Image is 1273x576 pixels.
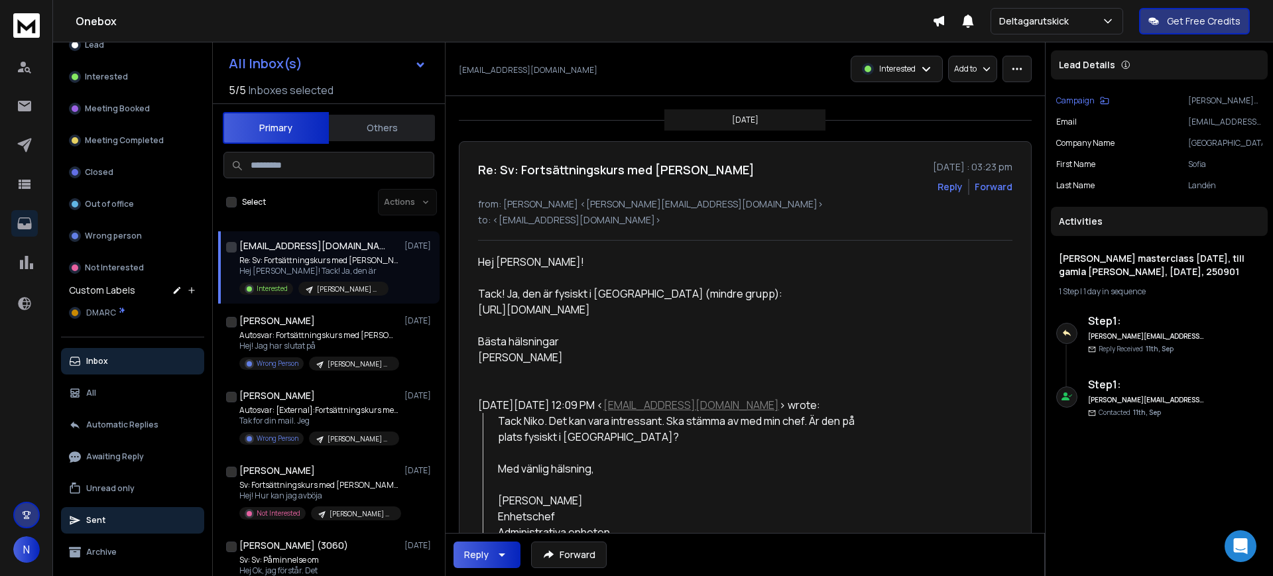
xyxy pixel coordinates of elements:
h1: All Inbox(s) [229,57,302,70]
p: Contacted [1099,408,1161,418]
button: N [13,536,40,563]
p: Autosvar: Fortsättningskurs med [PERSON_NAME] [239,330,398,341]
p: Last Name [1056,180,1095,191]
p: Company Name [1056,138,1115,148]
h6: [PERSON_NAME][EMAIL_ADDRESS][DOMAIN_NAME] [1088,395,1204,405]
p: [DATE] : 03:23 pm [933,160,1012,174]
button: Automatic Replies [61,412,204,438]
p: [DATE] [732,115,758,125]
button: Unread only [61,475,204,502]
h6: Step 1 : [1088,376,1204,392]
div: [PERSON_NAME] [478,349,865,365]
p: Hej! Jag har slutat på [239,341,398,351]
button: DMARC [61,300,204,326]
p: Hej Ok, jag förstår. Det [239,565,398,576]
p: Meeting Completed [85,135,164,146]
button: Campaign [1056,95,1109,106]
span: 11th, Sep [1146,344,1174,353]
h3: Custom Labels [69,284,135,297]
div: Hej [PERSON_NAME]! [478,254,865,270]
button: Reply [454,542,520,568]
p: Sv: Sv: Påminnelse om [239,555,398,565]
p: to: <[EMAIL_ADDRESS][DOMAIN_NAME]> [478,213,1012,227]
span: 11th, Sep [1133,408,1161,417]
label: Select [242,197,266,207]
button: Interested [61,64,204,90]
p: Hej! Hur kan jag avböja [239,490,398,501]
h1: [PERSON_NAME] [239,314,315,327]
p: Wrong Person [257,433,298,443]
button: Reply [938,180,963,194]
h1: Onebox [76,13,932,29]
p: Automatic Replies [86,420,158,430]
p: [DATE] [404,465,434,476]
div: Reply [464,548,489,561]
p: Autosvar: [External]:Fortsättningskurs med [PERSON_NAME] [239,405,398,416]
p: Inbox [86,356,108,367]
div: Bästa hälsningar [478,333,865,349]
button: Get Free Credits [1139,8,1250,34]
p: All [86,388,96,398]
p: Unread only [86,483,135,494]
p: Email [1056,117,1077,127]
p: Closed [85,167,113,178]
p: Sent [86,515,105,526]
div: Activities [1051,207,1268,236]
p: Not Interested [85,262,144,273]
h1: [PERSON_NAME] [239,389,315,402]
h3: Inboxes selected [249,82,333,98]
button: Forward [531,542,607,568]
p: [PERSON_NAME] masterclass [DATE], till gamla [PERSON_NAME], [DATE], 250901 [330,509,393,519]
p: from: [PERSON_NAME] <[PERSON_NAME][EMAIL_ADDRESS][DOMAIN_NAME]> [478,198,1012,211]
p: [GEOGRAPHIC_DATA] [1188,138,1262,148]
span: 1 Step [1059,286,1079,297]
p: Wrong Person [257,359,298,369]
p: Campaign [1056,95,1095,106]
p: [DATE] [404,540,434,551]
div: Open Intercom Messenger [1225,530,1256,562]
h1: [PERSON_NAME] masterclass [DATE], till gamla [PERSON_NAME], [DATE], 250901 [1059,252,1260,278]
p: [PERSON_NAME] masterclass [DATE], till gamla [PERSON_NAME], [DATE], 250901 [317,284,381,294]
p: Deltagarutskick [999,15,1074,28]
div: | [1059,286,1260,297]
button: Archive [61,539,204,565]
p: Awaiting Reply [86,451,144,462]
button: All [61,380,204,406]
button: Closed [61,159,204,186]
img: logo [13,13,40,38]
button: Sent [61,507,204,534]
button: Others [329,113,435,143]
p: Interested [879,64,916,74]
p: Landén [1188,180,1262,191]
h1: [PERSON_NAME] [239,464,315,477]
p: [PERSON_NAME] masterclass [DATE], till gamla [PERSON_NAME], [DATE], 250901 [328,359,391,369]
p: [EMAIL_ADDRESS][DOMAIN_NAME] [1188,117,1262,127]
p: First Name [1056,159,1095,170]
p: [PERSON_NAME] masterclass [DATE], till gamla [PERSON_NAME], [DATE], 250901 [1188,95,1262,106]
button: Awaiting Reply [61,443,204,470]
button: Meeting Booked [61,95,204,122]
p: Sofia [1188,159,1262,170]
a: [EMAIL_ADDRESS][DOMAIN_NAME] [603,398,779,412]
p: [DATE] [404,390,434,401]
h6: Step 1 : [1088,313,1204,329]
p: [DATE] [404,241,434,251]
h1: [PERSON_NAME] (3060) [239,539,348,552]
p: Interested [85,72,128,82]
h1: Re: Sv: Fortsättningskurs med [PERSON_NAME] [478,160,755,179]
p: Out of office [85,199,134,209]
p: [PERSON_NAME] masterclass [DATE], till gamla [PERSON_NAME], [DATE], 250901 [328,434,391,444]
p: Get Free Credits [1167,15,1241,28]
p: [EMAIL_ADDRESS][DOMAIN_NAME] [459,65,597,76]
button: Out of office [61,191,204,217]
button: Meeting Completed [61,127,204,154]
p: Lead [85,40,104,50]
p: Lead Details [1059,58,1115,72]
span: 1 day in sequence [1083,286,1146,297]
p: Not Interested [257,508,300,518]
p: Tak for din mail. Jeg [239,416,398,426]
div: Forward [975,180,1012,194]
